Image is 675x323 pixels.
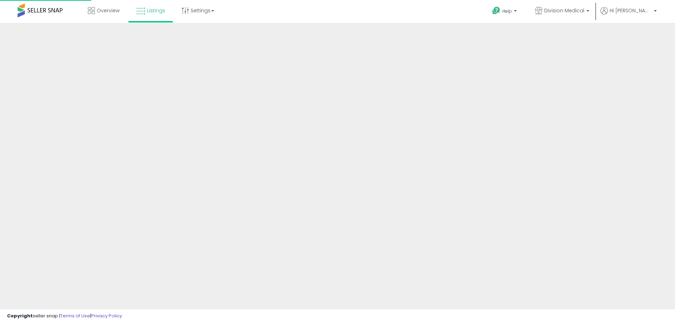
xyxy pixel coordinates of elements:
[492,6,501,15] i: Get Help
[487,1,524,23] a: Help
[502,8,512,14] span: Help
[610,7,652,14] span: Hi [PERSON_NAME]
[97,7,120,14] span: Overview
[91,312,122,319] a: Privacy Policy
[60,312,90,319] a: Terms of Use
[147,7,165,14] span: Listings
[7,313,122,319] div: seller snap | |
[600,7,657,23] a: Hi [PERSON_NAME]
[544,7,584,14] span: Division Medical
[7,312,33,319] strong: Copyright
